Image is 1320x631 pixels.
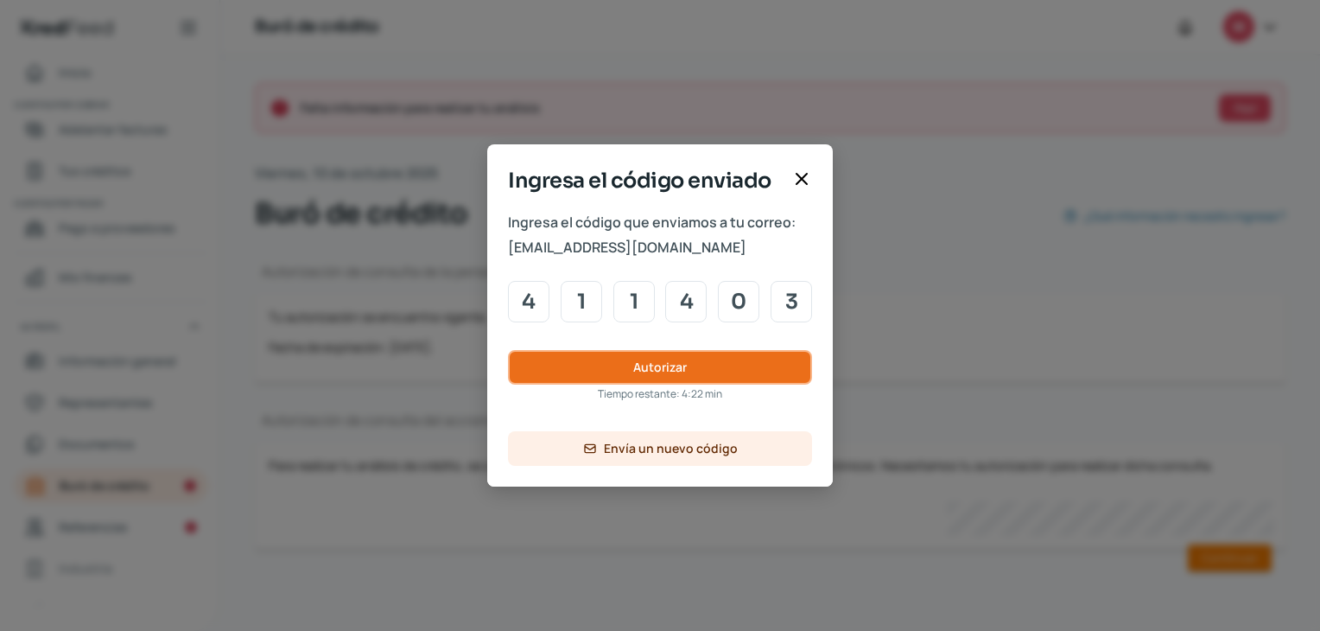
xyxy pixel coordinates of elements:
span: Ingresa el código enviado [508,165,784,196]
input: Code input [718,281,759,322]
input: Code input [771,281,812,322]
input: Code input [665,281,707,322]
span: Ingresa el código que enviamos a tu correo: [508,210,812,235]
span: Envía un nuevo código [604,443,738,455]
span: [EMAIL_ADDRESS][DOMAIN_NAME] [508,235,812,260]
input: Code input [508,281,549,322]
span: Autorizar [633,361,687,373]
input: Code input [613,281,655,322]
span: Tiempo restante: 4:22 min [598,385,722,404]
input: Code input [561,281,602,322]
button: Autorizar [508,350,812,385]
button: Envía un nuevo código [508,431,812,466]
